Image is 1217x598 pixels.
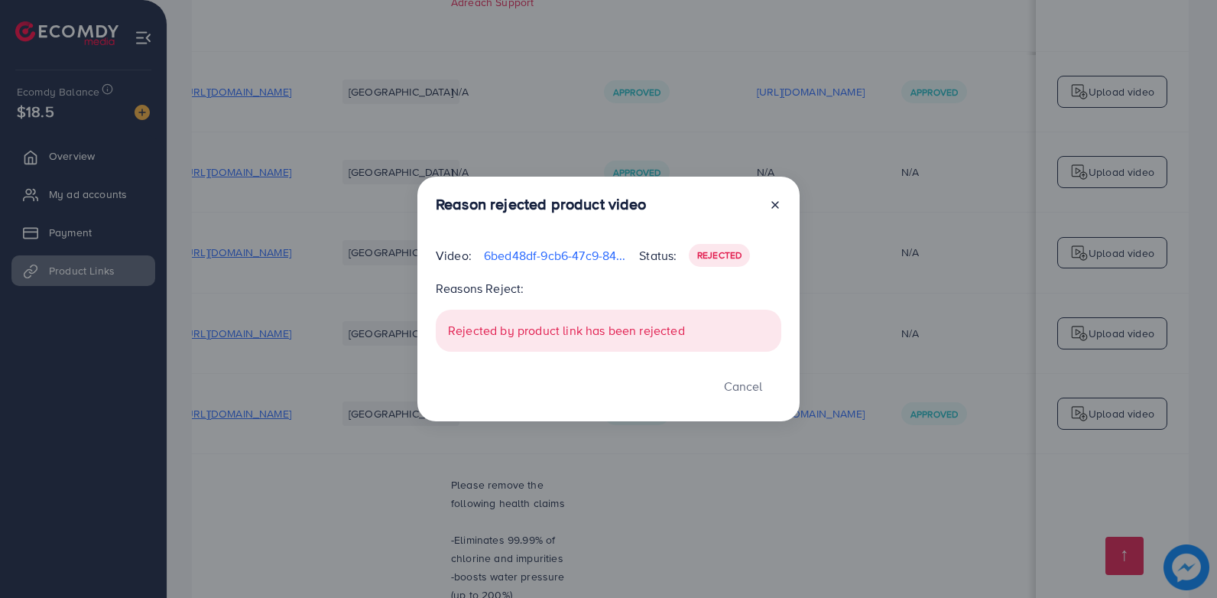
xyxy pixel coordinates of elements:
[705,370,781,403] button: Cancel
[484,246,627,265] p: 6bed48df-9cb6-47c9-8490-93be2831fd39-1758990780752.mp4
[436,195,647,213] h3: Reason rejected product video
[436,279,781,297] p: Reasons Reject:
[436,246,472,265] p: Video:
[697,249,742,262] span: Rejected
[639,246,677,265] p: Status:
[436,310,781,352] div: Rejected by product link has been rejected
